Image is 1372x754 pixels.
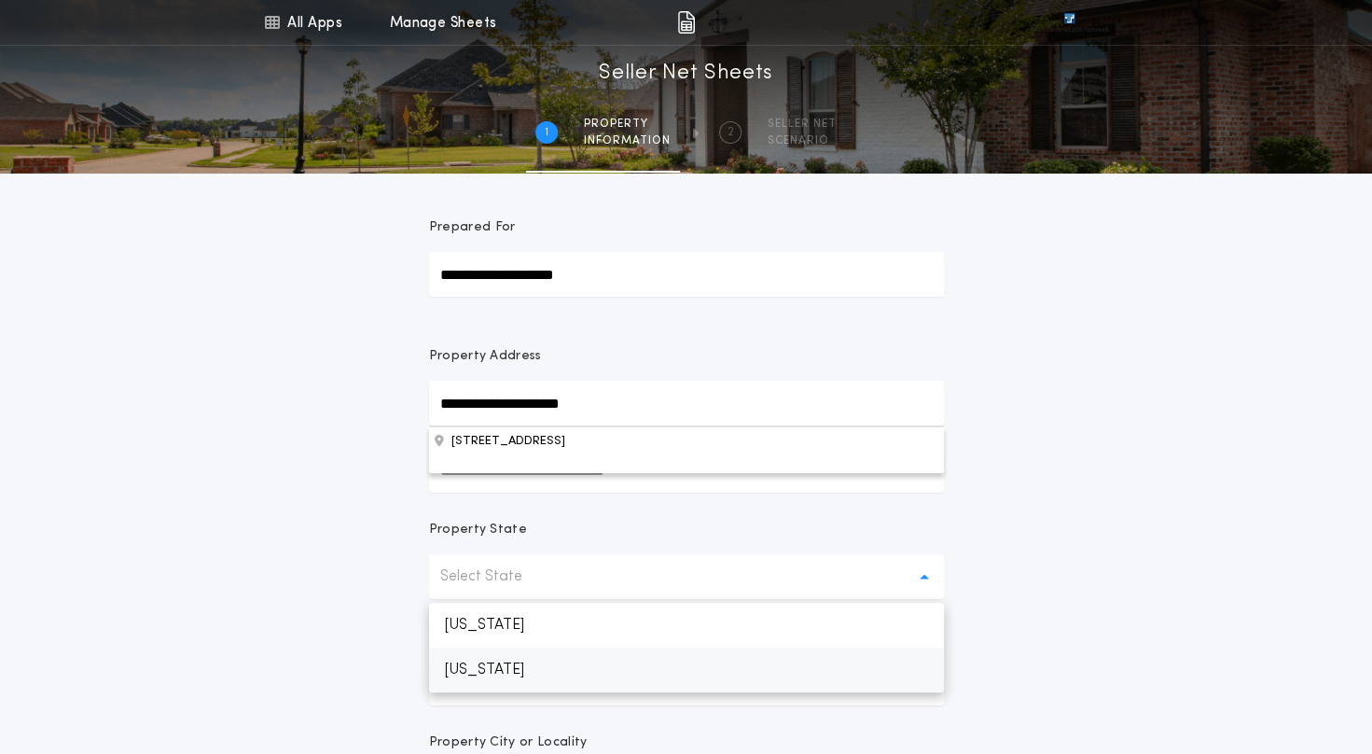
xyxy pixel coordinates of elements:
[429,347,944,366] p: Property Address
[429,648,944,692] p: [US_STATE]
[429,554,944,599] button: Select State
[429,521,527,539] p: Property State
[599,59,773,89] h1: Seller Net Sheets
[768,133,837,148] span: SCENARIO
[429,603,944,692] ul: Select State
[429,252,944,297] input: Prepared For
[677,11,695,34] img: img
[440,565,552,588] p: Select State
[584,133,671,148] span: information
[429,603,944,648] p: [US_STATE]
[1030,13,1108,32] img: vs-icon
[545,125,548,140] h2: 1
[429,426,944,454] button: Property Address
[728,125,734,140] h2: 2
[429,218,516,237] p: Prepared For
[429,733,588,752] p: Property City or Locality
[768,117,837,132] span: SELLER NET
[584,117,671,132] span: Property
